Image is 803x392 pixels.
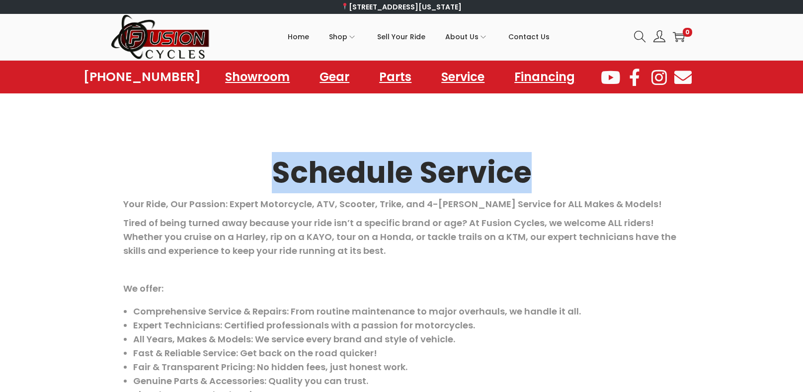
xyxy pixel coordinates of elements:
[215,66,300,88] a: Showroom
[377,14,425,59] a: Sell Your Ride
[133,374,680,388] li: Genuine Parts & Accessories: Quality you can trust.
[133,360,680,374] li: Fair & Transparent Pricing: No hidden fees, just honest work.
[508,14,550,59] a: Contact Us
[123,197,680,211] p: Your Ride, Our Passion: Expert Motorcycle, ATV, Scooter, Trike, and 4-[PERSON_NAME] Service for A...
[83,70,201,84] a: [PHONE_NUMBER]
[133,346,680,360] li: Fast & Reliable Service: Get back on the road quicker!
[341,2,462,12] a: [STREET_ADDRESS][US_STATE]
[123,282,680,296] p: We offer:
[123,216,680,258] p: Tired of being turned away because your ride isn’t a specific brand or age? At Fusion Cycles, we ...
[133,332,680,346] li: All Years, Makes & Models: We service every brand and style of vehicle.
[673,31,685,43] a: 0
[329,14,357,59] a: Shop
[445,14,488,59] a: About Us
[111,14,210,60] img: Woostify retina logo
[508,24,550,49] span: Contact Us
[504,66,585,88] a: Financing
[288,24,309,49] span: Home
[215,66,585,88] nav: Menu
[210,14,627,59] nav: Primary navigation
[123,158,680,187] h2: Schedule Service
[377,24,425,49] span: Sell Your Ride
[341,3,348,10] img: 📍
[133,305,680,318] li: Comprehensive Service & Repairs: From routine maintenance to major overhauls, we handle it all.
[133,318,680,332] li: Expert Technicians: Certified professionals with a passion for motorcycles.
[445,24,479,49] span: About Us
[431,66,494,88] a: Service
[369,66,421,88] a: Parts
[310,66,359,88] a: Gear
[329,24,347,49] span: Shop
[288,14,309,59] a: Home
